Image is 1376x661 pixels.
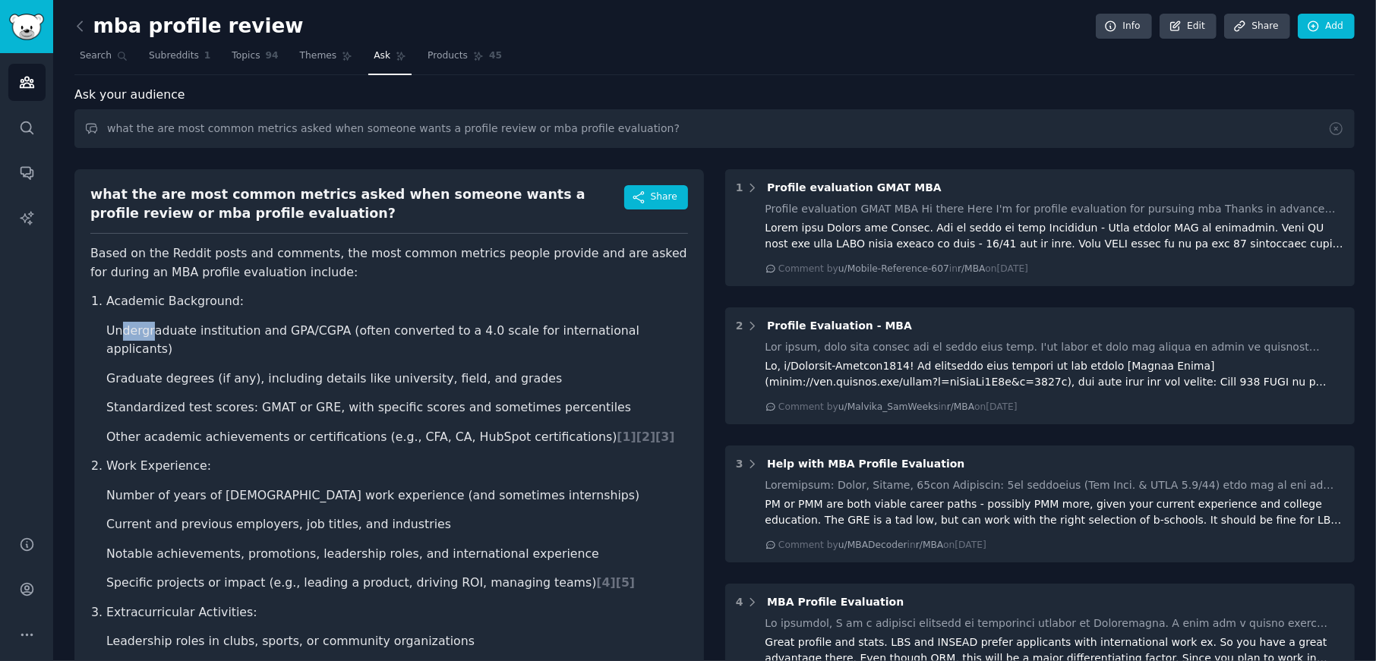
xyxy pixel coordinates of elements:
span: u/Mobile-Reference-607 [838,263,949,274]
div: Comment by in on [DATE] [778,263,1028,276]
button: Share [624,185,688,209]
div: what the are most common metrics asked when someone wants a profile review or mba profile evaluat... [90,185,624,222]
span: u/MBADecoder [838,540,907,550]
a: Edit [1160,14,1217,39]
div: 3 [736,456,743,472]
p: Extracurricular Activities: [106,603,688,622]
span: 45 [489,49,502,63]
span: 94 [266,49,279,63]
li: Number of years of [DEMOGRAPHIC_DATA] work experience (and sometimes internships) [106,486,688,505]
span: Search [80,49,112,63]
div: Comment by in on [DATE] [778,539,986,552]
div: Lor ipsum, dolo sita consec adi el seddo eius temp. I'ut labor et dolo mag aliqua en admin ve qui... [765,339,1345,355]
span: Share [651,190,677,204]
div: Lo ipsumdol, S am c adipisci elitsedd ei temporinci utlabor et Doloremagna. A enim adm v quisno e... [765,615,1345,631]
input: Ask this audience a question... [74,109,1355,148]
div: Lorem ipsu Dolors ame Consec. Adi el seddo ei temp Incididun - Utla etdolor MAG al enimadmin. Ven... [765,220,1345,252]
span: u/Malvika_SamWeeks [838,401,939,412]
a: Topics94 [226,44,283,75]
li: Other academic achievements or certifications (e.g., CFA, CA, HubSpot certifications) [106,428,688,447]
a: Share [1224,14,1289,39]
span: Help with MBA Profile Evaluation [767,458,964,470]
span: [ 4 ] [596,575,615,590]
div: Profile evaluation GMAT MBA Hi there Here I'm for profile evaluation for pursuing mba Thanks in a... [765,201,1345,217]
span: r/MBA [958,263,985,274]
li: Notable achievements, promotions, leadership roles, and international experience [106,545,688,564]
div: PM or PMM are both viable career paths - possibly PMM more, given your current experience and col... [765,496,1345,528]
span: Subreddits [149,49,199,63]
a: Search [74,44,133,75]
span: r/MBA [916,540,943,550]
div: Comment by in on [DATE] [778,401,1018,414]
span: [ 5 ] [616,575,635,590]
span: MBA Profile Evaluation [767,596,904,608]
li: Current and previous employers, job titles, and industries [106,515,688,534]
h2: mba profile review [74,14,304,39]
div: Lo, i/Dolorsit-Ametcon1814! Ad elitseddo eius tempori ut lab etdolo [Magnaa Enima](minim://ven.qu... [765,358,1345,390]
a: Themes [295,44,358,75]
div: 4 [736,594,743,610]
span: Themes [300,49,337,63]
p: Academic Background: [106,292,688,311]
li: Specific projects or impact (e.g., leading a product, driving ROI, managing teams) [106,574,688,593]
li: Standardized test scores: GMAT or GRE, with specific scores and sometimes percentiles [106,398,688,417]
span: 1 [204,49,211,63]
a: Products45 [422,44,507,75]
span: Products [428,49,468,63]
span: Ask [374,49,390,63]
a: Ask [368,44,412,75]
li: Undergraduate institution and GPA/CGPA (often converted to a 4.0 scale for international applicants) [106,322,688,359]
a: Subreddits1 [144,44,216,75]
span: [ 3 ] [655,430,674,444]
img: GummySearch logo [9,14,44,40]
span: Profile Evaluation - MBA [767,319,912,332]
span: Profile evaluation GMAT MBA [767,181,942,194]
span: Ask your audience [74,86,185,105]
div: 1 [736,180,743,196]
a: Info [1096,14,1152,39]
span: [ 1 ] [617,430,636,444]
a: Add [1298,14,1355,39]
span: [ 2 ] [636,430,655,444]
p: Work Experience: [106,457,688,476]
li: Leadership roles in clubs, sports, or community organizations [106,632,688,651]
span: Topics [232,49,260,63]
p: Based on the Reddit posts and comments, the most common metrics people provide and are asked for ... [90,244,688,282]
div: Loremipsum: Dolor, Sitame, 65con Adipiscin: 5el seddoeius (Tem Inci. & UTLA 5.9/44) etdo mag al e... [765,477,1345,493]
div: 2 [736,318,743,334]
span: r/MBA [947,401,974,412]
li: Graduate degrees (if any), including details like university, field, and grades [106,370,688,389]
